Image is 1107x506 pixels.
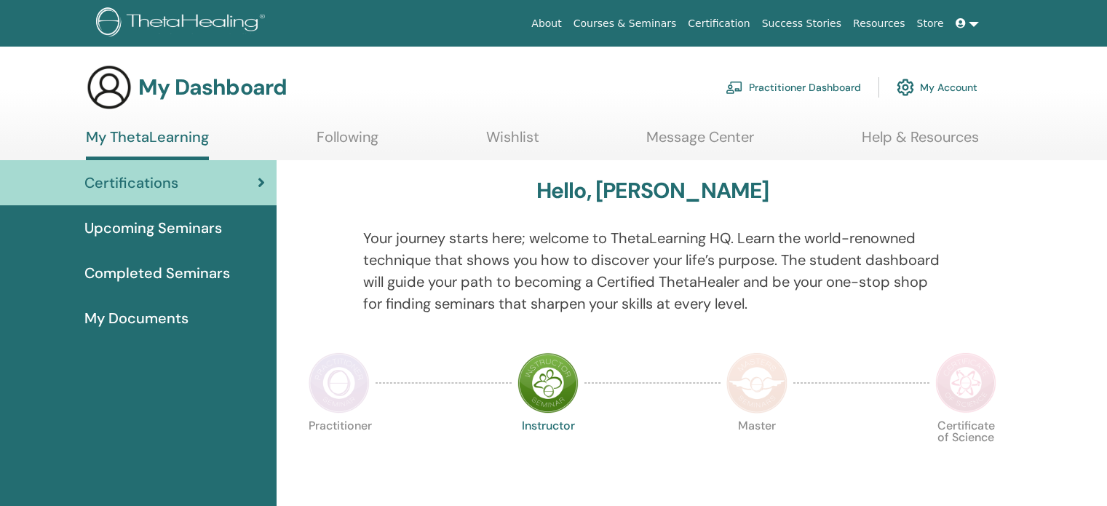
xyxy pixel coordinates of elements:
[726,81,743,94] img: chalkboard-teacher.svg
[897,71,977,103] a: My Account
[935,352,996,414] img: Certificate of Science
[517,420,579,481] p: Instructor
[911,10,950,37] a: Store
[84,262,230,284] span: Completed Seminars
[568,10,683,37] a: Courses & Seminars
[935,420,996,481] p: Certificate of Science
[86,64,132,111] img: generic-user-icon.jpg
[646,128,754,157] a: Message Center
[138,74,287,100] h3: My Dashboard
[517,352,579,414] img: Instructor
[309,352,370,414] img: Practitioner
[84,217,222,239] span: Upcoming Seminars
[486,128,539,157] a: Wishlist
[84,172,178,194] span: Certifications
[84,307,189,329] span: My Documents
[309,420,370,481] p: Practitioner
[726,352,787,414] img: Master
[847,10,911,37] a: Resources
[525,10,567,37] a: About
[536,178,769,204] h3: Hello, [PERSON_NAME]
[756,10,847,37] a: Success Stories
[86,128,209,160] a: My ThetaLearning
[726,71,861,103] a: Practitioner Dashboard
[363,227,943,315] p: Your journey starts here; welcome to ThetaLearning HQ. Learn the world-renowned technique that sh...
[682,10,755,37] a: Certification
[726,420,787,481] p: Master
[862,128,979,157] a: Help & Resources
[897,75,914,100] img: cog.svg
[96,7,270,40] img: logo.png
[317,128,378,157] a: Following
